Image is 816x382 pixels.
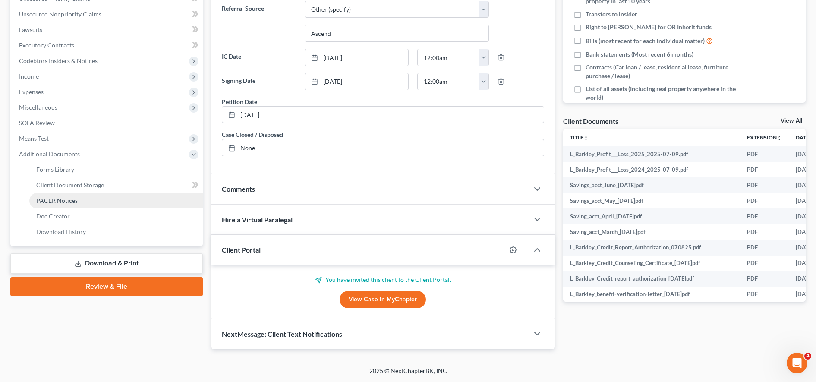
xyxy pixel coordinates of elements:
[781,118,802,124] a: View All
[222,185,255,193] span: Comments
[740,208,789,224] td: PDF
[29,208,203,224] a: Doc Creator
[19,26,42,33] span: Lawsuits
[740,162,789,177] td: PDF
[36,181,104,189] span: Client Document Storage
[563,240,740,255] td: L_Barkley_Credit_Report_Authorization_070825.pdf
[787,353,807,373] iframe: Intercom live chat
[222,130,283,139] div: Case Closed / Disposed
[747,134,782,141] a: Extensionunfold_more
[19,73,39,80] span: Income
[12,22,203,38] a: Lawsuits
[740,240,789,255] td: PDF
[586,85,738,102] span: List of all assets (Including real property anywhere in the world)
[222,246,261,254] span: Client Portal
[305,73,408,90] a: [DATE]
[305,25,488,41] input: Other Referral Source
[12,115,203,131] a: SOFA Review
[586,10,637,19] span: Transfers to insider
[29,162,203,177] a: Forms Library
[563,146,740,162] td: L_Barkley_Profit___Loss_2025_2025-07-09.pdf
[563,117,618,126] div: Client Documents
[29,224,203,240] a: Download History
[10,253,203,274] a: Download & Print
[19,119,55,126] span: SOFA Review
[36,166,74,173] span: Forms Library
[162,366,654,382] div: 2025 © NextChapterBK, INC
[563,193,740,208] td: Savings_acct_May_[DATE]pdf
[563,208,740,224] td: Saving_acct_April_[DATE]pdf
[29,193,203,208] a: PACER Notices
[217,49,300,66] label: IC Date
[340,291,426,308] a: View Case in MyChapter
[563,162,740,177] td: L_Barkley_Profit___Loss_2024_2025-07-09.pdf
[19,10,101,18] span: Unsecured Nonpriority Claims
[563,256,740,271] td: L_Barkley_Credit_Counseling_Certificate_[DATE]pdf
[19,150,80,158] span: Additional Documents
[222,330,342,338] span: NextMessage: Client Text Notifications
[563,224,740,240] td: Saving_acct_March_[DATE]pdf
[19,41,74,49] span: Executory Contracts
[586,23,712,32] span: Right to [PERSON_NAME] for OR Inherit funds
[222,215,293,224] span: Hire a Virtual Paralegal
[804,353,811,360] span: 4
[19,135,49,142] span: Means Test
[570,134,589,141] a: Titleunfold_more
[740,146,789,162] td: PDF
[222,97,257,106] div: Petition Date
[418,49,479,66] input: -- : --
[217,73,300,90] label: Signing Date
[36,212,70,220] span: Doc Creator
[586,37,705,45] span: Bills (most recent for each individual matter)
[740,256,789,271] td: PDF
[222,107,544,123] a: [DATE]
[740,224,789,240] td: PDF
[740,287,789,302] td: PDF
[563,177,740,193] td: Savings_acct_June_[DATE]pdf
[36,228,86,235] span: Download History
[563,287,740,302] td: L_Barkley_benefit-verification-letter_[DATE]pdf
[29,177,203,193] a: Client Document Storage
[740,271,789,287] td: PDF
[418,73,479,90] input: -- : --
[740,193,789,208] td: PDF
[305,49,408,66] a: [DATE]
[19,104,57,111] span: Miscellaneous
[19,57,98,64] span: Codebtors Insiders & Notices
[19,88,44,95] span: Expenses
[12,38,203,53] a: Executory Contracts
[36,197,78,204] span: PACER Notices
[740,177,789,193] td: PDF
[217,1,300,42] label: Referral Source
[563,271,740,287] td: L_Barkley_Credit_report_authorization_[DATE]pdf
[777,136,782,141] i: unfold_more
[586,50,693,59] span: Bank statements (Most recent 6 months)
[10,277,203,296] a: Review & File
[12,6,203,22] a: Unsecured Nonpriority Claims
[586,63,738,80] span: Contracts (Car loan / lease, residential lease, furniture purchase / lease)
[222,275,544,284] p: You have invited this client to the Client Portal.
[583,136,589,141] i: unfold_more
[222,139,544,156] a: None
